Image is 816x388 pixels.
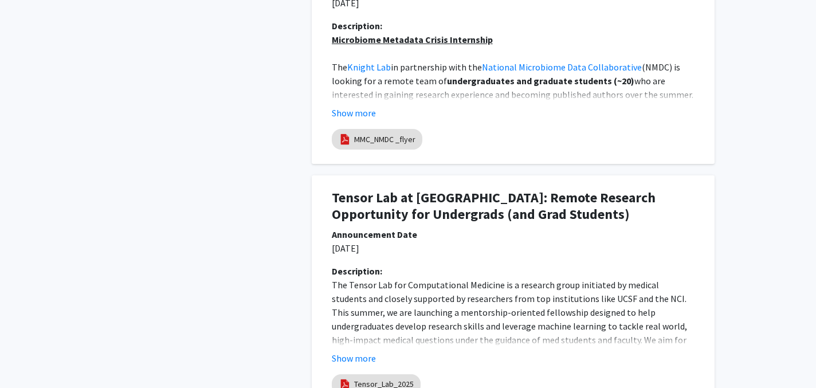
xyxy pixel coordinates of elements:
p: The Tensor Lab for Computational Medicine is a research group initiated by medical students and c... [332,278,695,374]
span: The [332,61,347,73]
span: who are interested in gaining research experience and becoming published authors over the summer.... [332,75,695,114]
strong: undergraduates and graduate students (~20) [447,75,634,87]
h1: Tensor Lab at [GEOGRAPHIC_DATA]: Remote Research Opportunity for Undergrads (and Grad Students) [332,190,695,223]
p: [GEOGRAPHIC_DATA][US_STATE] [332,60,695,156]
span: in partnership with the [391,61,482,73]
a: National Microbiome Data Collaborative [482,61,642,73]
button: Show more [332,106,376,120]
div: Description: [332,264,695,278]
a: MMC_NMDC _flyer [354,134,415,146]
button: Show more [332,351,376,365]
div: Description: [332,19,695,33]
iframe: Chat [767,336,807,379]
u: Microbiome Metadata Crisis Internship [332,34,493,45]
img: pdf_icon.png [339,133,351,146]
p: [DATE] [332,241,695,255]
a: Knight Lab [347,61,391,73]
div: Announcement Date [332,228,695,241]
